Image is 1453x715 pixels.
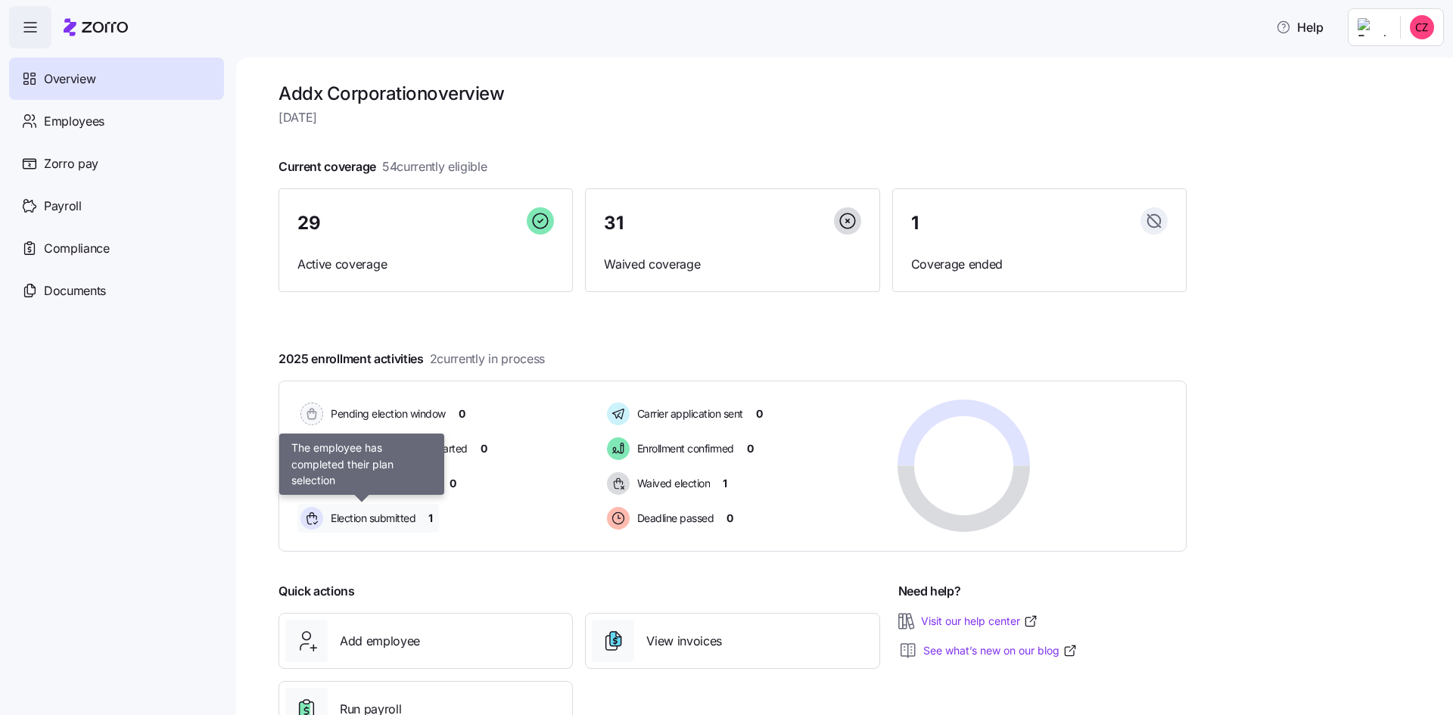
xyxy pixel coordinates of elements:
[633,406,743,421] span: Carrier application sent
[923,643,1078,658] a: See what’s new on our blog
[326,441,468,456] span: Election active: Hasn't started
[604,255,860,274] span: Waived coverage
[44,154,98,173] span: Zorro pay
[44,281,106,300] span: Documents
[278,350,545,368] span: 2025 enrollment activities
[9,100,224,142] a: Employees
[1264,12,1336,42] button: Help
[604,214,623,232] span: 31
[44,197,82,216] span: Payroll
[297,255,554,274] span: Active coverage
[911,255,1168,274] span: Coverage ended
[633,476,711,491] span: Waived election
[646,632,722,651] span: View invoices
[459,406,465,421] span: 0
[278,157,487,176] span: Current coverage
[326,406,446,421] span: Pending election window
[450,476,456,491] span: 0
[921,614,1038,629] a: Visit our help center
[9,58,224,100] a: Overview
[633,511,714,526] span: Deadline passed
[340,632,420,651] span: Add employee
[44,70,95,89] span: Overview
[297,214,320,232] span: 29
[428,511,433,526] span: 1
[633,441,734,456] span: Enrollment confirmed
[278,582,355,601] span: Quick actions
[430,350,545,368] span: 2 currently in process
[44,112,104,131] span: Employees
[1410,15,1434,39] img: 9727d2863a7081a35fb3372cb5aaeec9
[1358,18,1388,36] img: Employer logo
[9,142,224,185] a: Zorro pay
[726,511,733,526] span: 0
[326,511,415,526] span: Election submitted
[326,476,437,491] span: Election active: Started
[44,239,110,258] span: Compliance
[898,582,961,601] span: Need help?
[911,214,919,232] span: 1
[723,476,727,491] span: 1
[481,441,487,456] span: 0
[1276,18,1324,36] span: Help
[747,441,754,456] span: 0
[382,157,487,176] span: 54 currently eligible
[9,185,224,227] a: Payroll
[756,406,763,421] span: 0
[9,269,224,312] a: Documents
[278,82,1187,105] h1: Addx Corporation overview
[9,227,224,269] a: Compliance
[278,108,1187,127] span: [DATE]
